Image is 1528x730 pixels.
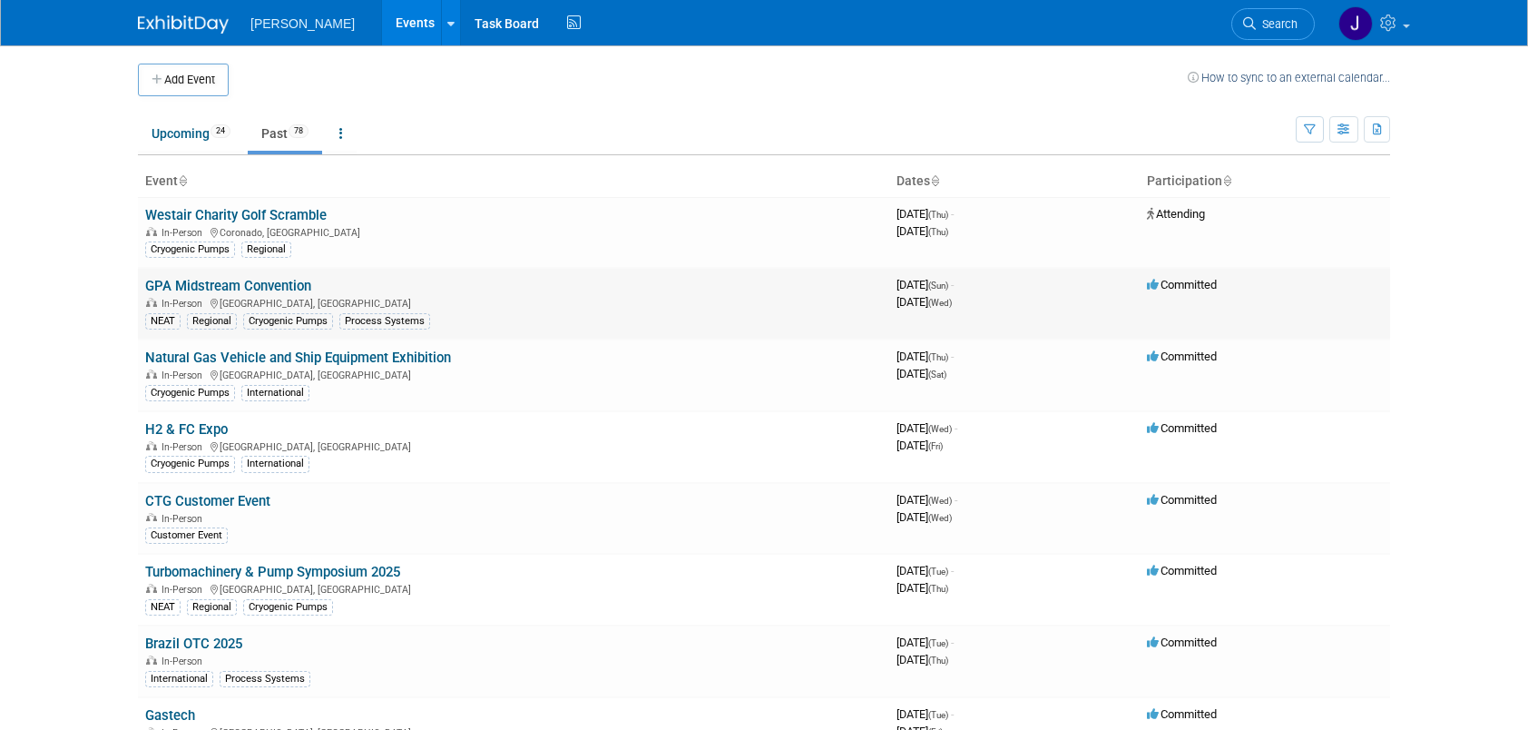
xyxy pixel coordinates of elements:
[896,421,957,435] span: [DATE]
[145,421,228,438] a: H2 & FC Expo
[1188,71,1390,84] a: How to sync to an external calendar...
[145,493,270,509] a: CTG Customer Event
[146,584,157,593] img: In-Person Event
[928,441,943,451] span: (Fri)
[928,513,952,523] span: (Wed)
[955,421,957,435] span: -
[146,513,157,522] img: In-Person Event
[896,278,954,291] span: [DATE]
[146,656,157,665] img: In-Person Event
[145,456,235,472] div: Cryogenic Pumps
[928,638,948,648] span: (Tue)
[951,278,954,291] span: -
[928,370,946,380] span: (Sat)
[928,656,948,666] span: (Thu)
[896,439,943,452] span: [DATE]
[146,441,157,450] img: In-Person Event
[241,242,291,258] div: Regional
[928,281,948,291] span: (Sun)
[220,671,310,687] div: Process Systems
[1147,707,1217,721] span: Committed
[896,510,952,524] span: [DATE]
[162,584,208,596] span: In-Person
[928,210,948,220] span: (Thu)
[1147,636,1217,649] span: Committed
[248,116,322,151] a: Past78
[145,224,882,239] div: Coronado, [GEOGRAPHIC_DATA]
[896,224,948,238] span: [DATE]
[162,298,208,310] span: In-Person
[1231,8,1315,40] a: Search
[145,671,213,687] div: International
[145,528,228,544] div: Customer Event
[162,370,208,381] span: In-Person
[1147,207,1205,221] span: Attending
[243,313,333,330] div: Cryogenic Pumps
[145,350,451,366] a: Natural Gas Vehicle and Ship Equipment Exhibition
[241,385,309,401] div: International
[145,385,235,401] div: Cryogenic Pumps
[930,173,939,188] a: Sort by Start Date
[1140,166,1390,197] th: Participation
[162,227,208,239] span: In-Person
[138,15,229,34] img: ExhibitDay
[187,313,237,330] div: Regional
[1222,173,1231,188] a: Sort by Participation Type
[896,564,954,577] span: [DATE]
[146,298,157,307] img: In-Person Event
[951,564,954,577] span: -
[162,656,208,667] span: In-Person
[145,707,195,724] a: Gastech
[955,493,957,507] span: -
[928,227,948,237] span: (Thu)
[951,350,954,363] span: -
[1147,493,1217,507] span: Committed
[138,116,244,151] a: Upcoming24
[145,636,242,652] a: Brazil OTC 2025
[145,564,400,580] a: Turbomachinery & Pump Symposium 2025
[896,707,954,721] span: [DATE]
[145,599,181,616] div: NEAT
[928,584,948,594] span: (Thu)
[896,581,948,595] span: [DATE]
[145,581,882,596] div: [GEOGRAPHIC_DATA], [GEOGRAPHIC_DATA]
[145,242,235,258] div: Cryogenic Pumps
[928,710,948,720] span: (Tue)
[896,295,952,309] span: [DATE]
[243,599,333,616] div: Cryogenic Pumps
[951,636,954,649] span: -
[138,64,229,96] button: Add Event
[928,352,948,362] span: (Thu)
[145,313,181,330] div: NEAT
[896,367,946,380] span: [DATE]
[1147,564,1217,577] span: Committed
[145,367,882,381] div: [GEOGRAPHIC_DATA], [GEOGRAPHIC_DATA]
[145,278,311,294] a: GPA Midstream Convention
[928,496,952,506] span: (Wed)
[1338,6,1373,41] img: Jennifer Cheatham
[145,207,327,223] a: Westair Charity Golf Scramble
[162,441,208,453] span: In-Person
[951,207,954,221] span: -
[145,295,882,310] div: [GEOGRAPHIC_DATA], [GEOGRAPHIC_DATA]
[339,313,430,330] div: Process Systems
[250,16,355,31] span: [PERSON_NAME]
[211,124,230,138] span: 24
[1256,17,1298,31] span: Search
[928,567,948,577] span: (Tue)
[289,124,309,138] span: 78
[1147,421,1217,435] span: Committed
[187,599,237,616] div: Regional
[896,350,954,363] span: [DATE]
[146,370,157,379] img: In-Person Event
[178,173,187,188] a: Sort by Event Name
[146,227,157,236] img: In-Person Event
[1147,350,1217,363] span: Committed
[162,513,208,525] span: In-Person
[896,493,957,507] span: [DATE]
[145,439,882,453] div: [GEOGRAPHIC_DATA], [GEOGRAPHIC_DATA]
[1147,278,1217,291] span: Committed
[896,636,954,649] span: [DATE]
[928,298,952,308] span: (Wed)
[896,207,954,221] span: [DATE]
